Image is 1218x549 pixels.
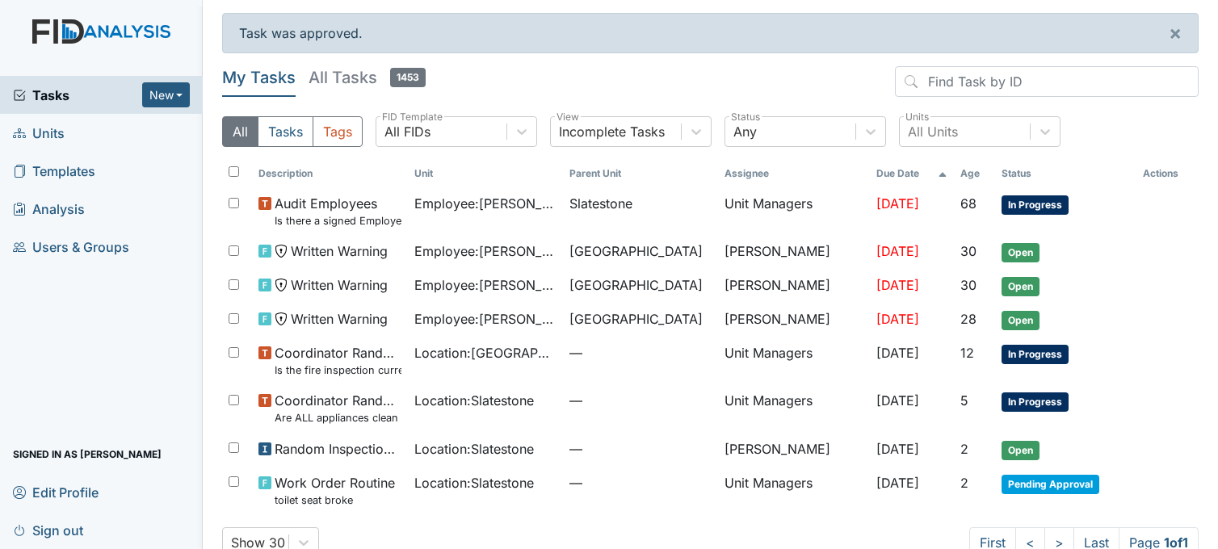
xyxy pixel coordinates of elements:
[275,410,401,425] small: Are ALL appliances clean and working properly?
[569,473,712,492] span: —
[222,13,1199,53] div: Task was approved.
[876,441,919,457] span: [DATE]
[1002,345,1069,364] span: In Progress
[876,195,919,212] span: [DATE]
[1169,21,1182,44] span: ×
[291,309,388,329] span: Written Warning
[960,345,974,361] span: 12
[13,442,162,467] span: Signed in as [PERSON_NAME]
[960,195,976,212] span: 68
[733,122,757,141] div: Any
[408,160,563,187] th: Toggle SortBy
[876,392,919,409] span: [DATE]
[291,241,388,261] span: Written Warning
[313,116,363,147] button: Tags
[1002,441,1039,460] span: Open
[1002,475,1099,494] span: Pending Approval
[718,187,870,235] td: Unit Managers
[569,439,712,459] span: —
[384,122,430,141] div: All FIDs
[414,473,534,492] span: Location : Slatestone
[876,243,919,259] span: [DATE]
[13,480,99,505] span: Edit Profile
[275,391,401,425] span: Coordinator Random Are ALL appliances clean and working properly?
[569,241,703,261] span: [GEOGRAPHIC_DATA]
[1002,195,1069,215] span: In Progress
[960,392,968,409] span: 5
[718,269,870,303] td: [PERSON_NAME]
[718,160,870,187] th: Assignee
[954,160,995,187] th: Toggle SortBy
[390,68,426,87] span: 1453
[275,439,401,459] span: Random Inspection for AM
[252,160,407,187] th: Toggle SortBy
[718,384,870,432] td: Unit Managers
[876,345,919,361] span: [DATE]
[13,234,129,259] span: Users & Groups
[995,160,1136,187] th: Toggle SortBy
[414,309,556,329] span: Employee : [PERSON_NAME][GEOGRAPHIC_DATA]
[275,213,401,228] small: Is there a signed Employee Job Description in the file for the employee's current position?
[718,303,870,337] td: [PERSON_NAME]
[1136,160,1199,187] th: Actions
[960,441,968,457] span: 2
[569,275,703,295] span: [GEOGRAPHIC_DATA]
[275,363,401,378] small: Is the fire inspection current (from the Fire [PERSON_NAME])?
[569,309,703,329] span: [GEOGRAPHIC_DATA]
[414,275,556,295] span: Employee : [PERSON_NAME]
[960,475,968,491] span: 2
[563,160,718,187] th: Toggle SortBy
[569,391,712,410] span: —
[414,343,556,363] span: Location : [GEOGRAPHIC_DATA]
[870,160,954,187] th: Toggle SortBy
[13,120,65,145] span: Units
[309,66,426,89] h5: All Tasks
[1002,277,1039,296] span: Open
[222,116,258,147] button: All
[275,473,395,508] span: Work Order Routine toilet seat broke
[559,122,665,141] div: Incomplete Tasks
[414,194,556,213] span: Employee : [PERSON_NAME]
[222,116,363,147] div: Type filter
[258,116,313,147] button: Tasks
[1002,243,1039,262] span: Open
[275,492,395,508] small: toilet seat broke
[876,277,919,293] span: [DATE]
[222,66,296,89] h5: My Tasks
[13,518,83,543] span: Sign out
[569,343,712,363] span: —
[275,343,401,378] span: Coordinator Random Is the fire inspection current (from the Fire Marshall)?
[895,66,1199,97] input: Find Task by ID
[414,241,556,261] span: Employee : [PERSON_NAME]
[876,311,919,327] span: [DATE]
[960,243,976,259] span: 30
[876,475,919,491] span: [DATE]
[291,275,388,295] span: Written Warning
[13,158,95,183] span: Templates
[13,196,85,221] span: Analysis
[960,311,976,327] span: 28
[1002,311,1039,330] span: Open
[718,235,870,269] td: [PERSON_NAME]
[414,439,534,459] span: Location : Slatestone
[229,166,239,177] input: Toggle All Rows Selected
[1002,392,1069,412] span: In Progress
[960,277,976,293] span: 30
[569,194,632,213] span: Slatestone
[718,337,870,384] td: Unit Managers
[13,86,142,105] a: Tasks
[718,467,870,514] td: Unit Managers
[275,194,401,228] span: Audit Employees Is there a signed Employee Job Description in the file for the employee's current...
[142,82,191,107] button: New
[908,122,958,141] div: All Units
[718,433,870,467] td: [PERSON_NAME]
[1153,14,1198,52] button: ×
[414,391,534,410] span: Location : Slatestone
